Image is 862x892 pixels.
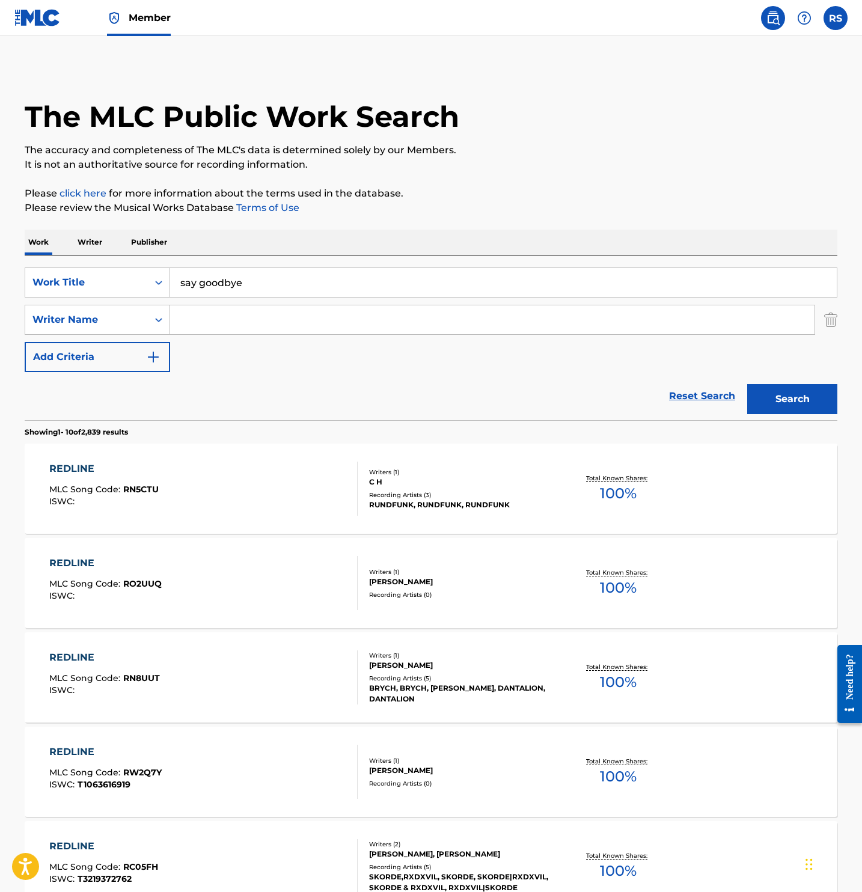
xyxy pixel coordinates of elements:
[792,6,816,30] div: Help
[369,490,551,499] div: Recording Artists ( 3 )
[49,578,123,589] span: MLC Song Code :
[25,632,837,722] a: REDLINEMLC Song Code:RN8UUTISWC:Writers (1)[PERSON_NAME]Recording Artists (5)BRYCH, BRYCH, [PERSO...
[49,673,123,683] span: MLC Song Code :
[586,851,650,860] p: Total Known Shares:
[78,779,130,790] span: T1063616919
[146,350,160,364] img: 9d2ae6d4665cec9f34b9.svg
[663,383,741,409] a: Reset Search
[761,6,785,30] a: Public Search
[25,444,837,534] a: REDLINEMLC Song Code:RN5CTUISWC:Writers (1)C HRecording Artists (3)RUNDFUNK, RUNDFUNK, RUNDFUNKTo...
[805,846,813,882] div: Drag
[107,11,121,25] img: Top Rightsholder
[824,6,848,30] div: User Menu
[123,767,162,778] span: RW2Q7Y
[828,636,862,733] iframe: Resource Center
[49,745,162,759] div: REDLINE
[49,839,158,854] div: REDLINE
[600,577,637,599] span: 100 %
[369,765,551,776] div: [PERSON_NAME]
[369,576,551,587] div: [PERSON_NAME]
[49,650,160,665] div: REDLINE
[586,474,650,483] p: Total Known Shares:
[25,186,837,201] p: Please for more information about the terms used in the database.
[369,660,551,671] div: [PERSON_NAME]
[600,671,637,693] span: 100 %
[123,673,160,683] span: RN8UUT
[14,9,61,26] img: MLC Logo
[369,779,551,788] div: Recording Artists ( 0 )
[129,11,171,25] span: Member
[49,484,123,495] span: MLC Song Code :
[60,188,106,199] a: click here
[586,757,650,766] p: Total Known Shares:
[49,590,78,601] span: ISWC :
[49,779,78,790] span: ISWC :
[49,496,78,507] span: ISWC :
[32,313,141,327] div: Writer Name
[600,483,637,504] span: 100 %
[586,568,650,577] p: Total Known Shares:
[25,727,837,817] a: REDLINEMLC Song Code:RW2Q7YISWC:T1063616919Writers (1)[PERSON_NAME]Recording Artists (0)Total Kno...
[369,477,551,487] div: C H
[78,873,132,884] span: T3219372762
[797,11,812,25] img: help
[25,267,837,420] form: Search Form
[49,556,162,570] div: REDLINE
[25,342,170,372] button: Add Criteria
[369,863,551,872] div: Recording Artists ( 5 )
[369,590,551,599] div: Recording Artists ( 0 )
[49,873,78,884] span: ISWC :
[123,484,159,495] span: RN5CTU
[25,201,837,215] p: Please review the Musical Works Database
[49,861,123,872] span: MLC Song Code :
[369,651,551,660] div: Writers ( 1 )
[369,840,551,849] div: Writers ( 2 )
[49,767,123,778] span: MLC Song Code :
[369,567,551,576] div: Writers ( 1 )
[600,860,637,882] span: 100 %
[369,683,551,704] div: BRYCH, BRYCH, [PERSON_NAME], DANTALION, DANTALION
[369,468,551,477] div: Writers ( 1 )
[802,834,862,892] iframe: Chat Widget
[49,685,78,695] span: ISWC :
[25,538,837,628] a: REDLINEMLC Song Code:RO2UUQISWC:Writers (1)[PERSON_NAME]Recording Artists (0)Total Known Shares:100%
[127,230,171,255] p: Publisher
[766,11,780,25] img: search
[369,499,551,510] div: RUNDFUNK, RUNDFUNK, RUNDFUNK
[25,157,837,172] p: It is not an authoritative source for recording information.
[49,462,159,476] div: REDLINE
[369,756,551,765] div: Writers ( 1 )
[600,766,637,787] span: 100 %
[25,230,52,255] p: Work
[747,384,837,414] button: Search
[369,674,551,683] div: Recording Artists ( 5 )
[25,143,837,157] p: The accuracy and completeness of The MLC's data is determined solely by our Members.
[824,305,837,335] img: Delete Criterion
[74,230,106,255] p: Writer
[32,275,141,290] div: Work Title
[25,427,128,438] p: Showing 1 - 10 of 2,839 results
[586,662,650,671] p: Total Known Shares:
[123,578,162,589] span: RO2UUQ
[123,861,158,872] span: RC05FH
[369,849,551,860] div: [PERSON_NAME], [PERSON_NAME]
[25,99,459,135] h1: The MLC Public Work Search
[234,202,299,213] a: Terms of Use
